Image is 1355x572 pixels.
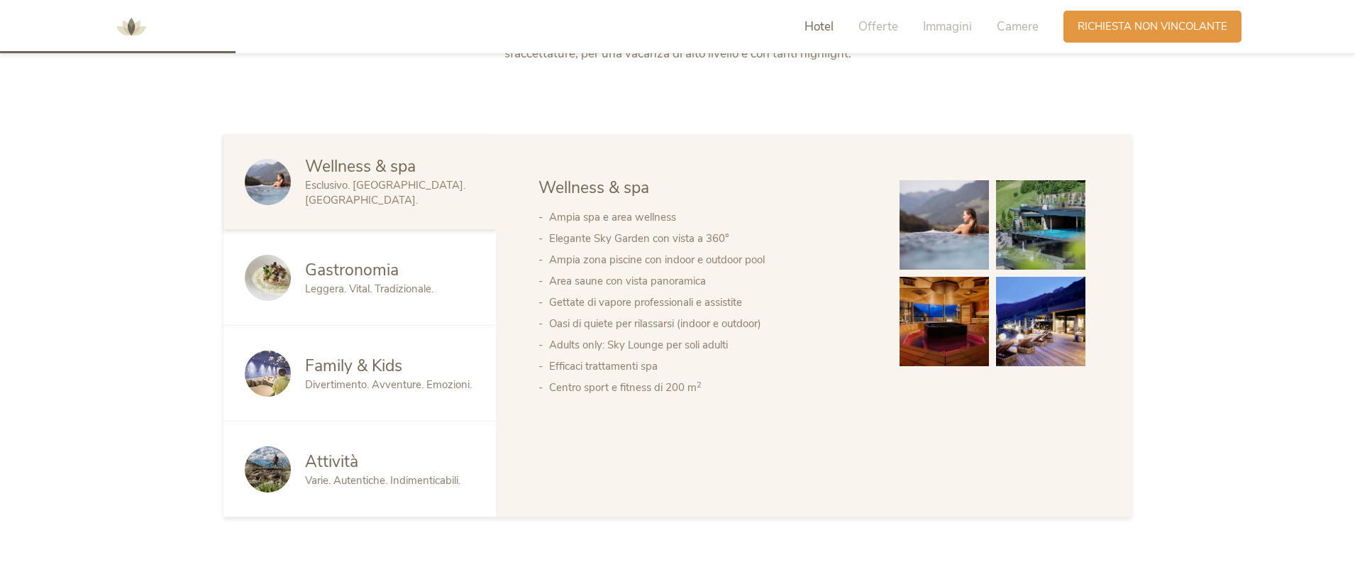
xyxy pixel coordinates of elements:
[549,334,871,356] li: Adults only: Sky Lounge per soli adulti
[549,356,871,377] li: Efficaci trattamenti spa
[1078,19,1227,34] span: Richiesta non vincolante
[110,21,153,31] a: AMONTI & LUNARIS Wellnessresort
[305,282,433,296] span: Leggera. Vital. Tradizionale.
[549,292,871,313] li: Gettate di vapore professionali e assistite
[697,380,702,390] sup: 2
[549,377,871,398] li: Centro sport e fitness di 200 m
[549,228,871,249] li: Elegante Sky Garden con vista a 360°
[549,270,871,292] li: Area saune con vista panoramica
[538,177,649,199] span: Wellness & spa
[305,355,402,377] span: Family & Kids
[305,178,465,207] span: Esclusivo. [GEOGRAPHIC_DATA]. [GEOGRAPHIC_DATA].
[549,249,871,270] li: Ampia zona piscine con indoor e outdoor pool
[110,6,153,48] img: AMONTI & LUNARIS Wellnessresort
[997,18,1039,35] span: Camere
[305,451,358,473] span: Attività
[549,207,871,228] li: Ampia spa e area wellness
[305,473,460,488] span: Varie. Autentiche. Indimenticabili.
[858,18,898,35] span: Offerte
[923,18,972,35] span: Immagini
[549,313,871,334] li: Oasi di quiete per rilassarsi (indoor e outdoor)
[804,18,834,35] span: Hotel
[305,378,472,392] span: Divertimento. Avventure. Emozioni.
[305,259,399,281] span: Gastronomia
[305,155,416,177] span: Wellness & spa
